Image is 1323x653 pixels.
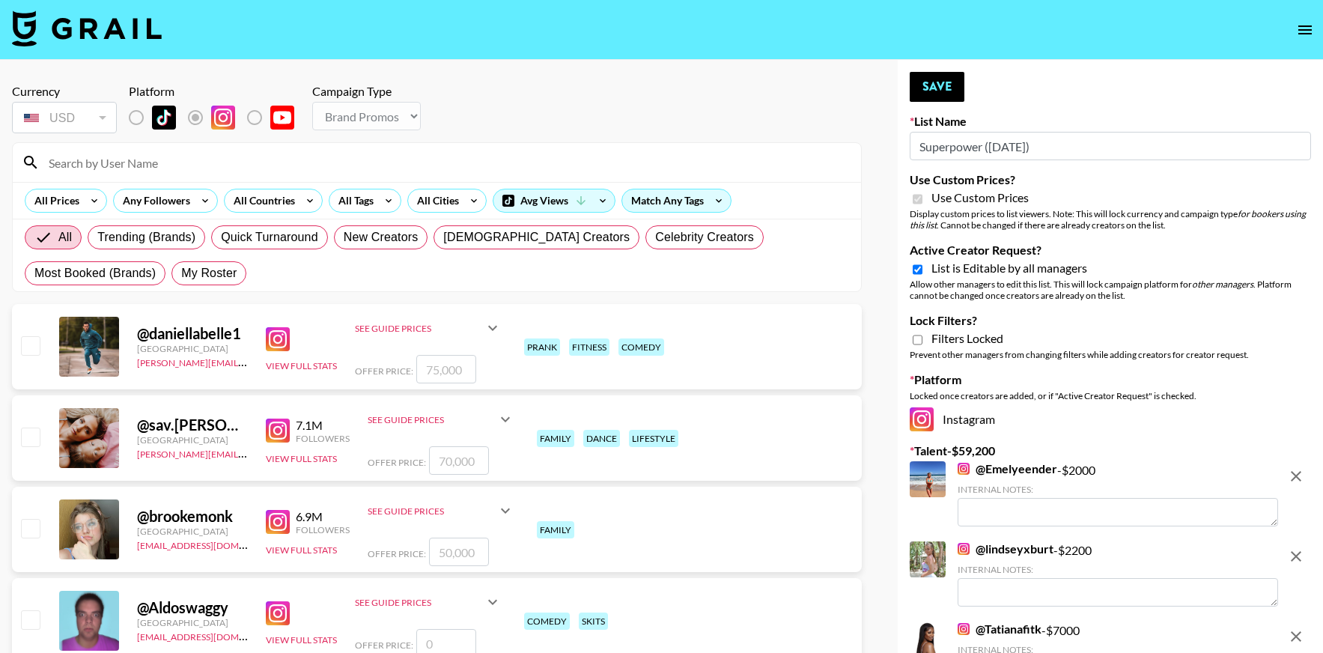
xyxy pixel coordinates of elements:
div: comedy [524,613,570,630]
div: dance [583,430,620,447]
div: USD [15,105,114,131]
span: Offer Price: [355,640,413,651]
div: See Guide Prices [368,505,496,517]
div: List locked to Instagram. [129,102,306,133]
div: Display custom prices to list viewers. Note: This will lock currency and campaign type . Cannot b... [910,208,1311,231]
div: prank [524,338,560,356]
span: Offer Price: [368,457,426,468]
div: See Guide Prices [355,597,484,608]
div: Followers [296,433,350,444]
a: @Tatianafitk [958,622,1041,637]
button: View Full Stats [266,544,337,556]
a: [EMAIL_ADDRESS][DOMAIN_NAME] [137,628,288,643]
img: Instagram [266,601,290,625]
div: See Guide Prices [355,584,502,620]
label: Use Custom Prices? [910,172,1311,187]
span: New Creators [344,228,419,246]
div: [GEOGRAPHIC_DATA] [137,617,248,628]
div: @ sav.[PERSON_NAME] [137,416,248,434]
label: List Name [910,114,1311,129]
div: Internal Notes: [958,484,1278,495]
label: Talent - $ 59,200 [910,443,1311,458]
label: Active Creator Request? [910,243,1311,258]
div: All Countries [225,189,298,212]
img: TikTok [152,106,176,130]
span: Trending (Brands) [97,228,195,246]
img: Instagram [958,623,970,635]
div: Prevent other managers from changing filters while adding creators for creator request. [910,349,1311,360]
div: - $ 2000 [958,461,1278,526]
div: Allow other managers to edit this list. This will lock campaign platform for . Platform cannot be... [910,279,1311,301]
div: @ Aldoswaggy [137,598,248,617]
a: [PERSON_NAME][EMAIL_ADDRESS][DOMAIN_NAME] [137,446,359,460]
div: All Tags [329,189,377,212]
div: 6.9M [296,509,350,524]
div: 7.1M [296,418,350,433]
span: My Roster [181,264,237,282]
div: Campaign Type [312,84,421,99]
button: View Full Stats [266,360,337,371]
div: See Guide Prices [368,401,514,437]
button: remove [1281,461,1311,491]
div: Internal Notes: [958,564,1278,575]
button: remove [1281,622,1311,652]
label: Lock Filters? [910,313,1311,328]
div: family [537,521,574,538]
img: Instagram [266,327,290,351]
div: Instagram [910,407,1311,431]
button: remove [1281,541,1311,571]
a: [PERSON_NAME][EMAIL_ADDRESS][DOMAIN_NAME] [137,354,359,368]
input: 75,000 [416,355,476,383]
div: See Guide Prices [368,493,514,529]
div: skits [579,613,608,630]
input: Search by User Name [40,151,852,174]
div: All Cities [408,189,462,212]
img: Instagram [266,510,290,534]
span: All [58,228,72,246]
em: for bookers using this list [910,208,1306,231]
button: View Full Stats [266,634,337,646]
a: [EMAIL_ADDRESS][DOMAIN_NAME] [137,537,288,551]
button: View Full Stats [266,453,337,464]
img: Instagram [958,463,970,475]
img: Instagram [211,106,235,130]
span: Quick Turnaround [221,228,318,246]
div: @ daniellabelle1 [137,324,248,343]
div: Followers [296,524,350,535]
div: Currency is locked to USD [12,99,117,136]
div: comedy [618,338,664,356]
label: Platform [910,372,1311,387]
div: [GEOGRAPHIC_DATA] [137,434,248,446]
input: 50,000 [429,538,489,566]
div: All Prices [25,189,82,212]
span: Offer Price: [355,365,413,377]
div: Currency [12,84,117,99]
img: Instagram [910,407,934,431]
div: @ brookemonk [137,507,248,526]
img: Instagram [958,543,970,555]
div: See Guide Prices [368,414,496,425]
img: YouTube [270,106,294,130]
em: other managers [1192,279,1253,290]
div: lifestyle [629,430,678,447]
button: Save [910,72,964,102]
div: Locked once creators are added, or if "Active Creator Request" is checked. [910,390,1311,401]
button: open drawer [1290,15,1320,45]
span: Offer Price: [368,548,426,559]
input: 70,000 [429,446,489,475]
div: Avg Views [493,189,615,212]
div: family [537,430,574,447]
img: Instagram [266,419,290,443]
div: - $ 2200 [958,541,1278,607]
div: Platform [129,84,306,99]
div: See Guide Prices [355,310,502,346]
div: Any Followers [114,189,193,212]
span: Use Custom Prices [931,190,1029,205]
div: fitness [569,338,609,356]
span: Filters Locked [931,331,1003,346]
div: [GEOGRAPHIC_DATA] [137,526,248,537]
a: @lindseyxburt [958,541,1053,556]
span: List is Editable by all managers [931,261,1087,276]
div: Match Any Tags [622,189,731,212]
div: [GEOGRAPHIC_DATA] [137,343,248,354]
